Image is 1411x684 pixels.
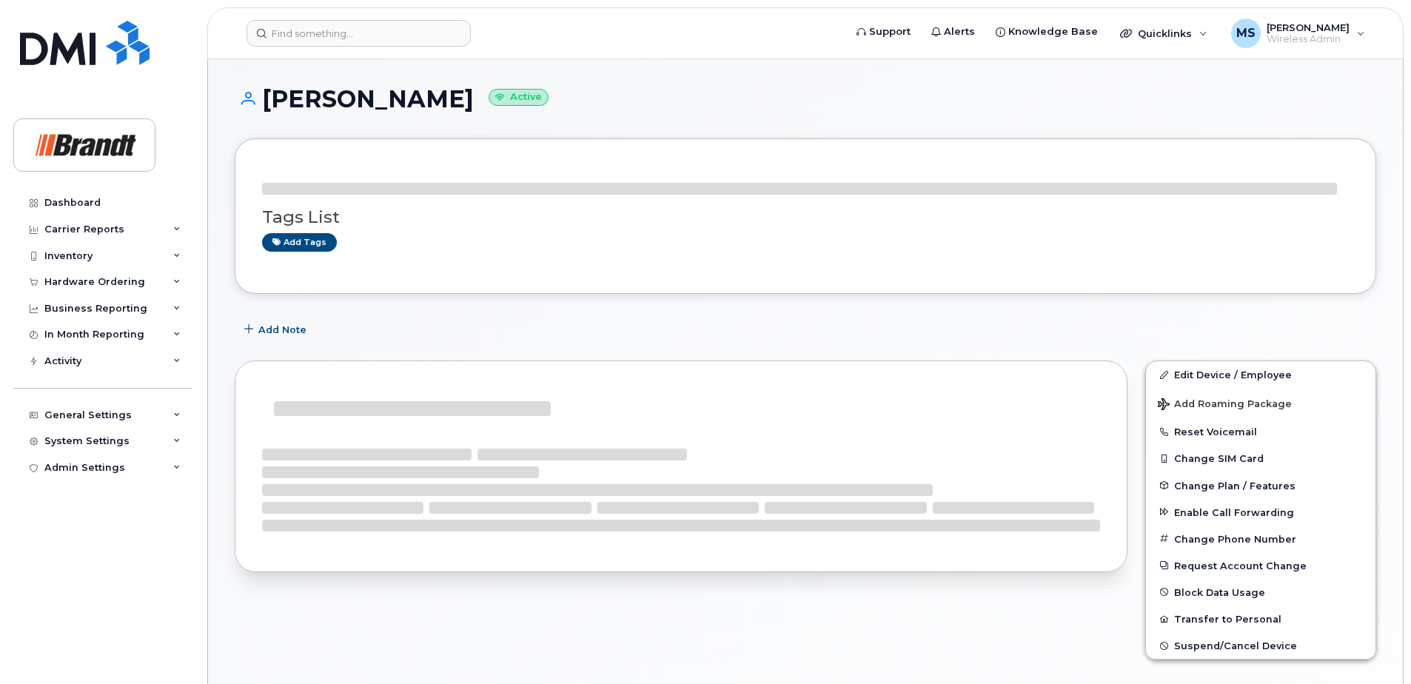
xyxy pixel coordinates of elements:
[1146,526,1375,552] button: Change Phone Number
[235,316,319,343] button: Add Note
[235,86,1376,112] h1: [PERSON_NAME]
[1146,579,1375,606] button: Block Data Usage
[1146,499,1375,526] button: Enable Call Forwarding
[262,233,337,252] a: Add tags
[1146,418,1375,445] button: Reset Voicemail
[1146,445,1375,472] button: Change SIM Card
[1174,640,1297,651] span: Suspend/Cancel Device
[1146,606,1375,632] button: Transfer to Personal
[1146,361,1375,388] a: Edit Device / Employee
[1174,506,1294,517] span: Enable Call Forwarding
[1146,472,1375,499] button: Change Plan / Features
[262,208,1349,227] h3: Tags List
[1174,480,1296,491] span: Change Plan / Features
[489,89,549,106] small: Active
[1146,632,1375,659] button: Suspend/Cancel Device
[1158,398,1292,412] span: Add Roaming Package
[1146,388,1375,418] button: Add Roaming Package
[258,323,306,337] span: Add Note
[1146,552,1375,579] button: Request Account Change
